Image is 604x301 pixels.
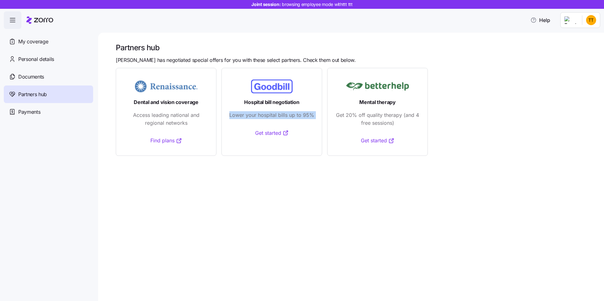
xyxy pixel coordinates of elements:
[134,98,199,106] span: Dental and vision coverage
[530,16,550,24] span: Help
[251,1,353,8] span: Joint session:
[18,90,47,98] span: Partners hub
[4,68,93,85] a: Documents
[116,43,595,52] h1: Partners hub
[255,129,289,137] a: Get started
[564,16,577,24] img: Employer logo
[4,50,93,68] a: Personal details
[335,111,420,127] span: Get 20% off quality therapy (and 4 free sessions)
[525,14,555,26] button: Help
[4,33,93,50] a: My coverage
[150,137,182,145] a: Find plans
[116,56,356,64] span: [PERSON_NAME] has negotiated special offers for you with these select partners. Check them out be...
[18,73,44,81] span: Documents
[586,15,596,25] img: cc0bbcf6d8aec05a63b1c811ab13918e
[229,111,314,119] span: Lower your hospital bills up to 95%
[282,1,353,8] span: browsing employee mode with ttt ttt
[244,98,299,106] span: Hospital bill negotiation
[4,103,93,121] a: Payments
[361,137,394,145] a: Get started
[124,111,209,127] span: Access leading national and regional networks
[359,98,396,106] span: Mental therapy
[4,85,93,103] a: Partners hub
[18,108,40,116] span: Payments
[18,55,54,63] span: Personal details
[18,38,48,46] span: My coverage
